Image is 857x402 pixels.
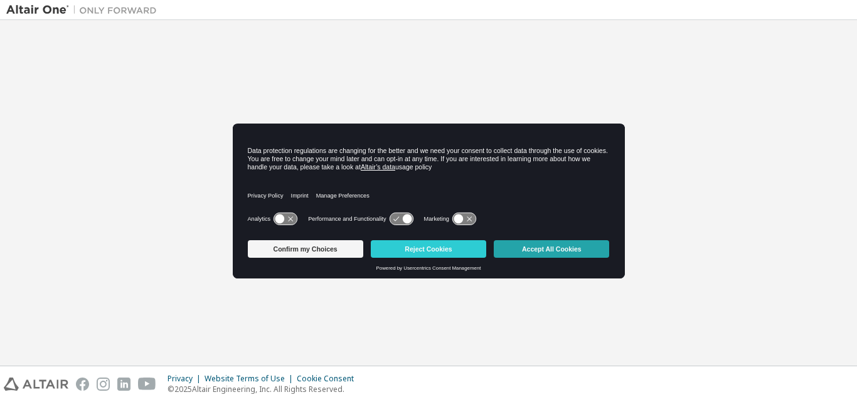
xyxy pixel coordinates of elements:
div: Privacy [168,374,205,384]
div: Website Terms of Use [205,374,297,384]
img: Altair One [6,4,163,16]
img: instagram.svg [97,378,110,391]
img: youtube.svg [138,378,156,391]
img: linkedin.svg [117,378,130,391]
div: Cookie Consent [297,374,361,384]
img: altair_logo.svg [4,378,68,391]
img: facebook.svg [76,378,89,391]
p: © 2025 Altair Engineering, Inc. All Rights Reserved. [168,384,361,394]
